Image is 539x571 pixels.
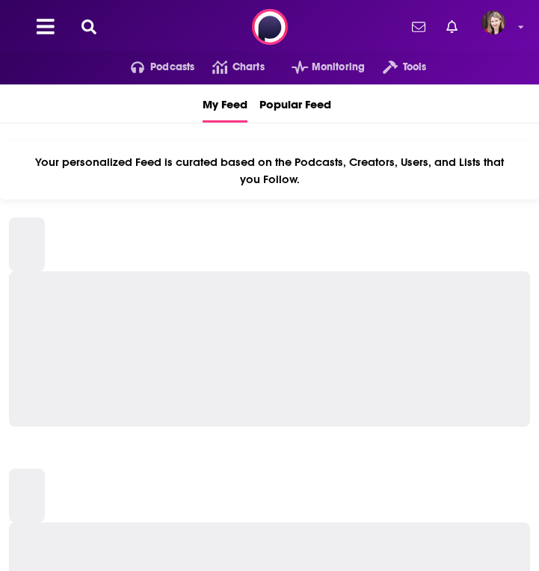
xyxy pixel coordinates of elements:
button: open menu [365,55,426,79]
span: Podcasts [150,57,194,78]
a: Charts [194,55,264,79]
a: My Feed [203,84,247,123]
img: User Profile [481,10,505,34]
span: My Feed [203,87,247,120]
button: open menu [274,55,365,79]
span: Popular Feed [259,87,331,120]
a: Show notifications dropdown [440,14,463,40]
a: Show notifications dropdown [406,14,431,40]
span: Tools [403,57,427,78]
button: open menu [113,55,195,79]
a: Popular Feed [259,84,331,123]
span: Logged in as galaxygirl [481,10,505,34]
img: Podchaser - Follow, Share and Rate Podcasts [252,9,288,45]
span: Monitoring [312,57,365,78]
span: Charts [232,57,265,78]
a: Logged in as galaxygirl [481,10,514,43]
